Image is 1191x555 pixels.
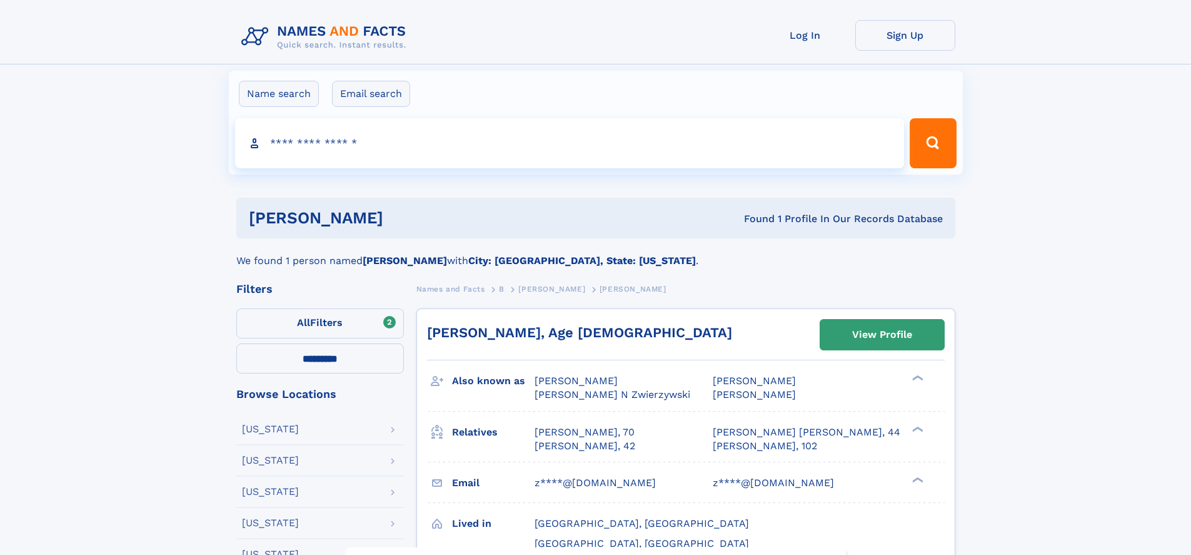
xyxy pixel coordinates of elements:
[713,375,796,387] span: [PERSON_NAME]
[518,281,585,297] a: [PERSON_NAME]
[452,422,535,443] h3: Relatives
[855,20,955,51] a: Sign Up
[452,513,535,534] h3: Lived in
[852,320,912,349] div: View Profile
[236,308,404,339] label: Filters
[242,518,299,528] div: [US_STATE]
[468,255,696,267] b: City: [GEOGRAPHIC_DATA], State: [US_STATE]
[239,81,319,107] label: Name search
[909,476,924,484] div: ❯
[249,210,564,226] h1: [PERSON_NAME]
[332,81,410,107] label: Email search
[427,325,732,340] a: [PERSON_NAME], Age [DEMOGRAPHIC_DATA]
[909,374,924,382] div: ❯
[535,389,690,400] span: [PERSON_NAME] N Zwierzywski
[909,425,924,433] div: ❯
[499,281,505,297] a: B
[713,389,796,400] span: [PERSON_NAME]
[518,285,585,293] span: [PERSON_NAME]
[600,285,666,293] span: [PERSON_NAME]
[236,20,416,54] img: Logo Names and Facts
[713,439,817,453] a: [PERSON_NAME], 102
[535,425,635,439] a: [PERSON_NAME], 70
[910,118,956,168] button: Search Button
[242,487,299,497] div: [US_STATE]
[452,370,535,392] h3: Also known as
[242,424,299,434] div: [US_STATE]
[242,456,299,466] div: [US_STATE]
[535,517,749,529] span: [GEOGRAPHIC_DATA], [GEOGRAPHIC_DATA]
[363,255,447,267] b: [PERSON_NAME]
[535,375,618,387] span: [PERSON_NAME]
[563,212,943,226] div: Found 1 Profile In Our Records Database
[499,285,505,293] span: B
[535,439,635,453] a: [PERSON_NAME], 42
[236,283,404,295] div: Filters
[236,389,404,400] div: Browse Locations
[755,20,855,51] a: Log In
[416,281,485,297] a: Names and Facts
[452,472,535,494] h3: Email
[820,320,944,350] a: View Profile
[235,118,905,168] input: search input
[297,317,310,328] span: All
[713,425,900,439] a: [PERSON_NAME] [PERSON_NAME], 44
[236,238,955,268] div: We found 1 person named with .
[535,537,749,549] span: [GEOGRAPHIC_DATA], [GEOGRAPHIC_DATA]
